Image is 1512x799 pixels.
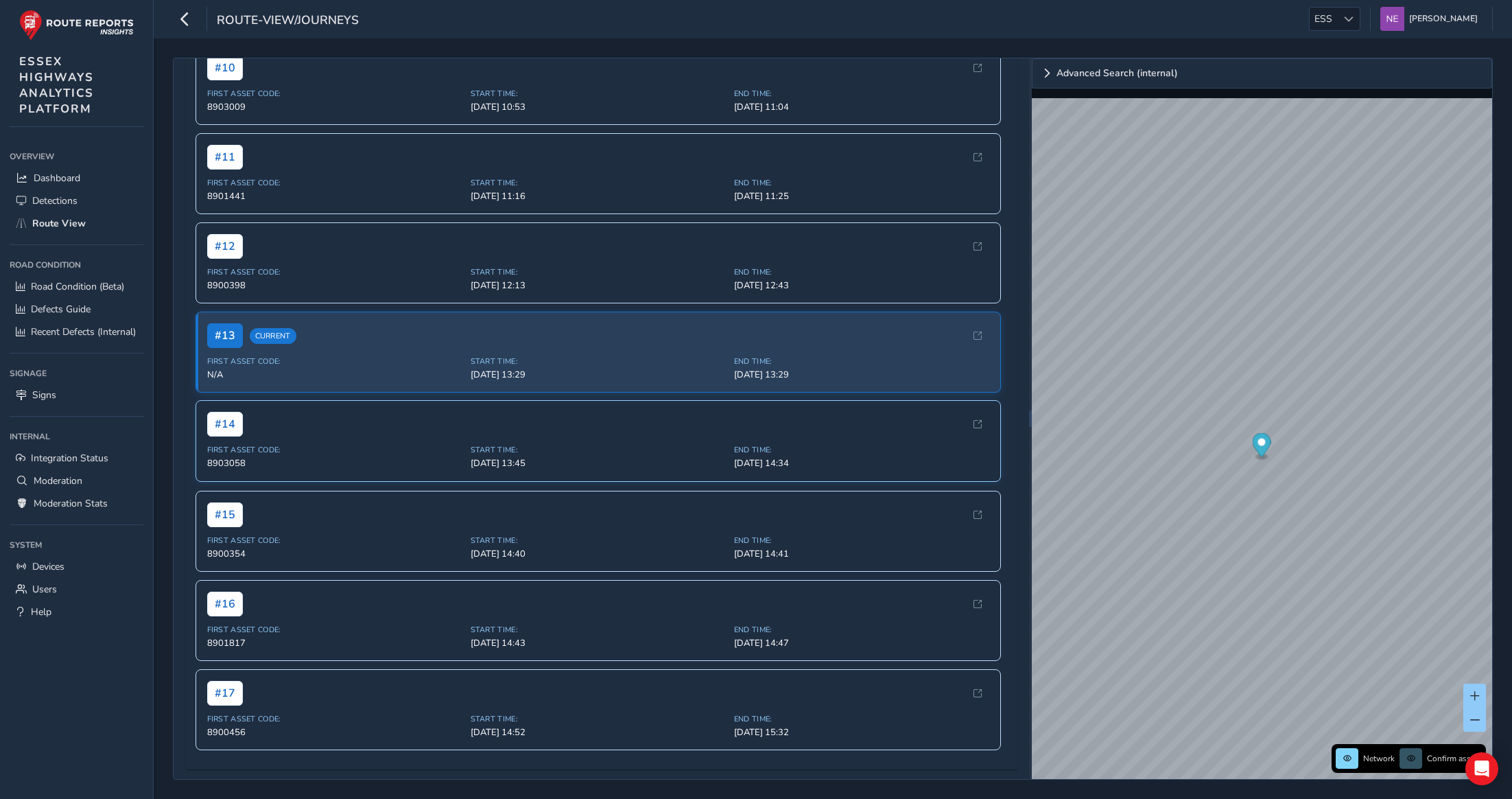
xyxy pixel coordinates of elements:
[471,457,726,470] span: [DATE] 13:45
[207,726,462,739] span: 8900456
[734,637,989,649] span: [DATE] 14:47
[34,497,108,510] span: Moderation Stats
[471,369,726,381] span: [DATE] 13:29
[207,445,462,455] span: First Asset Code:
[10,535,143,555] div: System
[207,56,243,80] span: # 10
[207,681,243,706] span: # 17
[10,275,143,298] a: Road Condition (Beta)
[1380,7,1404,31] img: diamond-layout
[734,190,989,202] span: [DATE] 11:25
[32,217,86,230] span: Route View
[207,535,462,546] span: First Asset Code:
[734,726,989,739] span: [DATE] 15:32
[10,298,143,321] a: Defects Guide
[471,535,726,546] span: Start Time:
[207,267,462,277] span: First Asset Code:
[32,194,78,207] span: Detections
[1409,7,1478,31] span: [PERSON_NAME]
[1056,69,1178,78] span: Advanced Search (internal)
[10,255,143,275] div: Road Condition
[207,625,462,635] span: First Asset Code:
[207,178,462,188] span: First Asset Code:
[207,323,243,348] span: # 13
[10,363,143,384] div: Signage
[1310,8,1337,30] span: ESS
[31,325,136,338] span: Recent Defects (Internal)
[207,502,243,527] span: # 15
[207,637,462,649] span: 8901817
[471,279,726,292] span: [DATE] 12:13
[471,356,726,367] span: Start Time:
[10,492,143,515] a: Moderation Stats
[471,637,726,649] span: [DATE] 14:43
[32,389,56,402] span: Signs
[34,474,82,487] span: Moderation
[471,625,726,635] span: Start Time:
[10,601,143,623] a: Help
[19,54,94,117] span: ESSEX HIGHWAYS ANALYTICS PLATFORM
[207,592,243,616] span: # 16
[734,548,989,560] span: [DATE] 14:41
[32,560,64,573] span: Devices
[34,172,80,185] span: Dashboard
[734,714,989,724] span: End Time:
[471,445,726,455] span: Start Time:
[207,412,243,437] span: # 14
[734,178,989,188] span: End Time:
[734,356,989,367] span: End Time:
[10,146,143,167] div: Overview
[10,447,143,470] a: Integration Status
[734,89,989,99] span: End Time:
[207,548,462,560] span: 8900354
[734,445,989,455] span: End Time:
[734,267,989,277] span: End Time:
[207,101,462,113] span: 8903009
[207,279,462,292] span: 8900398
[207,356,462,367] span: First Asset Code:
[10,384,143,406] a: Signs
[1253,433,1271,461] div: Map marker
[734,369,989,381] span: [DATE] 13:29
[471,726,726,739] span: [DATE] 14:52
[10,167,143,189] a: Dashboard
[10,470,143,492] a: Moderation
[1427,753,1482,764] span: Confirm assets
[10,555,143,578] a: Devices
[1465,752,1498,785] div: Open Intercom Messenger
[734,101,989,113] span: [DATE] 11:04
[471,714,726,724] span: Start Time:
[19,10,134,40] img: rr logo
[207,714,462,724] span: First Asset Code:
[207,234,243,259] span: # 12
[10,426,143,447] div: Internal
[1380,7,1483,31] button: [PERSON_NAME]
[734,625,989,635] span: End Time:
[32,583,57,596] span: Users
[10,212,143,235] a: Route View
[1363,753,1395,764] span: Network
[207,89,462,99] span: First Asset Code:
[734,279,989,292] span: [DATE] 12:43
[207,457,462,470] span: 8903058
[207,190,462,202] span: 8901441
[217,12,359,31] span: route-view/journeys
[471,190,726,202] span: [DATE] 11:16
[31,452,108,465] span: Integration Status
[471,178,726,188] span: Start Time:
[734,457,989,470] span: [DATE] 14:34
[207,145,243,170] span: # 11
[471,101,726,113] span: [DATE] 10:53
[250,328,296,344] span: Current
[10,189,143,212] a: Detections
[10,578,143,601] a: Users
[1032,58,1492,89] a: Expand
[10,321,143,343] a: Recent Defects (Internal)
[471,89,726,99] span: Start Time:
[734,535,989,546] span: End Time:
[207,369,462,381] span: N/A
[31,280,124,293] span: Road Condition (Beta)
[471,267,726,277] span: Start Time:
[31,303,91,316] span: Defects Guide
[31,605,51,618] span: Help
